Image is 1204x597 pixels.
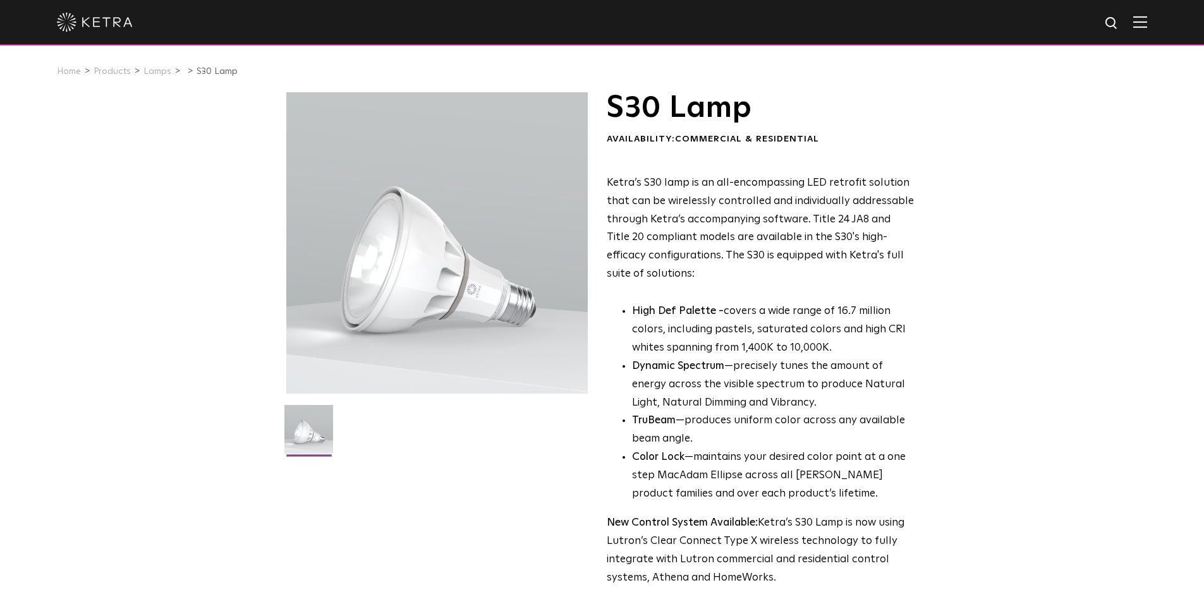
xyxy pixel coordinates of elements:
a: Home [57,67,81,76]
span: Commercial & Residential [675,135,819,143]
img: search icon [1104,16,1120,32]
span: Ketra’s S30 lamp is an all-encompassing LED retrofit solution that can be wirelessly controlled a... [607,178,914,279]
h1: S30 Lamp [607,92,915,124]
strong: Color Lock [632,452,684,462]
p: covers a wide range of 16.7 million colors, including pastels, saturated colors and high CRI whit... [632,303,915,358]
p: Ketra’s S30 Lamp is now using Lutron’s Clear Connect Type X wireless technology to fully integrat... [607,514,915,588]
a: S30 Lamp [197,67,238,76]
img: S30-Lamp-Edison-2021-Web-Square [284,405,333,463]
a: Lamps [143,67,171,76]
img: Hamburger%20Nav.svg [1133,16,1147,28]
li: —maintains your desired color point at a one step MacAdam Ellipse across all [PERSON_NAME] produc... [632,449,915,504]
strong: TruBeam [632,415,676,426]
strong: New Control System Available: [607,517,758,528]
a: Products [94,67,131,76]
li: —precisely tunes the amount of energy across the visible spectrum to produce Natural Light, Natur... [632,358,915,413]
div: Availability: [607,133,915,146]
li: —produces uniform color across any available beam angle. [632,412,915,449]
strong: Dynamic Spectrum [632,361,724,371]
strong: High Def Palette - [632,306,724,317]
img: ketra-logo-2019-white [57,13,133,32]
